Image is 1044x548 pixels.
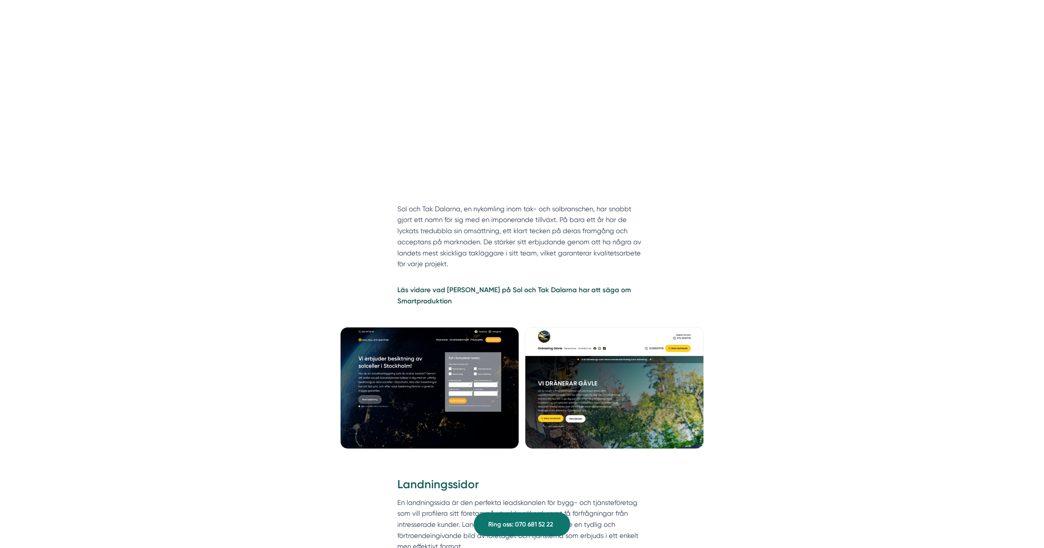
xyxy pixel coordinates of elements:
img: Hemsidan Solcellstjänster skapad av Smartproduktion. [340,327,519,449]
a: Läs vidare vad [PERSON_NAME] på Sol och Tak Dalarna har att säga om Smartproduktion [397,286,631,305]
a: Ring oss: 070 681 52 22 [474,512,570,536]
p: Sol och Tak Dalarna, en nykomling inom tak- och solbranschen, har snabbt gjort ett namn för sig m... [397,203,647,270]
img: Landningssidan Dränering Gävle skapad av Smartproduktion. [525,327,704,449]
span: Ring oss: 070 681 52 22 [488,519,553,529]
h2: Landningssidor [397,476,647,497]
